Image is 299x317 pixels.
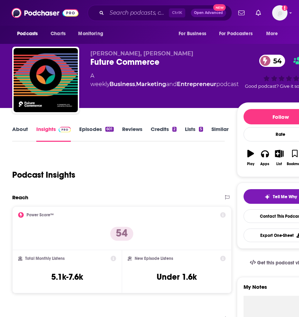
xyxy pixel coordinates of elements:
svg: Add a profile image [282,5,287,11]
a: InsightsPodchaser Pro [36,126,71,142]
div: Search podcasts, credits, & more... [88,5,232,21]
span: 54 [266,55,285,67]
a: Show notifications dropdown [253,7,264,19]
span: Open Advanced [194,11,223,15]
div: List [276,162,282,166]
a: Business [110,81,135,87]
span: and [166,81,177,87]
img: Podchaser Pro [59,127,71,132]
img: tell me why sparkle [264,194,270,200]
button: open menu [261,27,287,40]
span: For Business [179,29,206,39]
a: Similar [211,126,229,142]
img: Podchaser - Follow, Share and Rate Podcasts [12,6,79,20]
a: Show notifications dropdown [236,7,247,19]
div: Play [247,162,254,166]
a: Episodes601 [79,126,113,142]
h2: Power Score™ [27,212,54,217]
button: Show profile menu [272,5,287,21]
a: Charts [46,27,70,40]
img: User Profile [272,5,287,21]
p: 54 [110,227,133,241]
span: Charts [51,29,66,39]
img: Future Commerce [14,48,78,112]
h3: Under 1.6k [157,272,197,282]
h2: Total Monthly Listens [25,256,65,261]
button: Play [244,145,258,170]
button: open menu [73,27,112,40]
span: Podcasts [17,29,38,39]
span: Monitoring [78,29,103,39]
span: Logged in as ABolliger [272,5,287,21]
button: Open AdvancedNew [191,9,226,17]
div: 5 [199,127,203,132]
span: Ctrl K [169,8,185,17]
button: Apps [258,145,272,170]
div: 601 [105,127,113,132]
button: open menu [215,27,263,40]
a: Credits2 [151,126,177,142]
input: Search podcasts, credits, & more... [107,7,169,18]
a: Entrepreneur [177,81,216,87]
h2: New Episode Listens [135,256,173,261]
button: List [272,145,286,170]
div: A weekly podcast [90,72,239,88]
div: Apps [260,162,269,166]
span: , [135,81,136,87]
button: open menu [174,27,215,40]
a: About [12,126,28,142]
h1: Podcast Insights [12,170,75,180]
a: Lists5 [185,126,203,142]
button: open menu [12,27,47,40]
h3: 5.1k-7.6k [51,272,83,282]
span: More [266,29,278,39]
span: New [213,4,226,11]
a: Marketing [136,81,166,87]
span: Tell Me Why [273,194,297,200]
span: [PERSON_NAME], [PERSON_NAME] [90,50,193,57]
a: 54 [259,55,285,67]
span: For Podcasters [219,29,253,39]
a: Reviews [122,126,142,142]
h2: Reach [12,194,28,201]
div: 2 [172,127,177,132]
